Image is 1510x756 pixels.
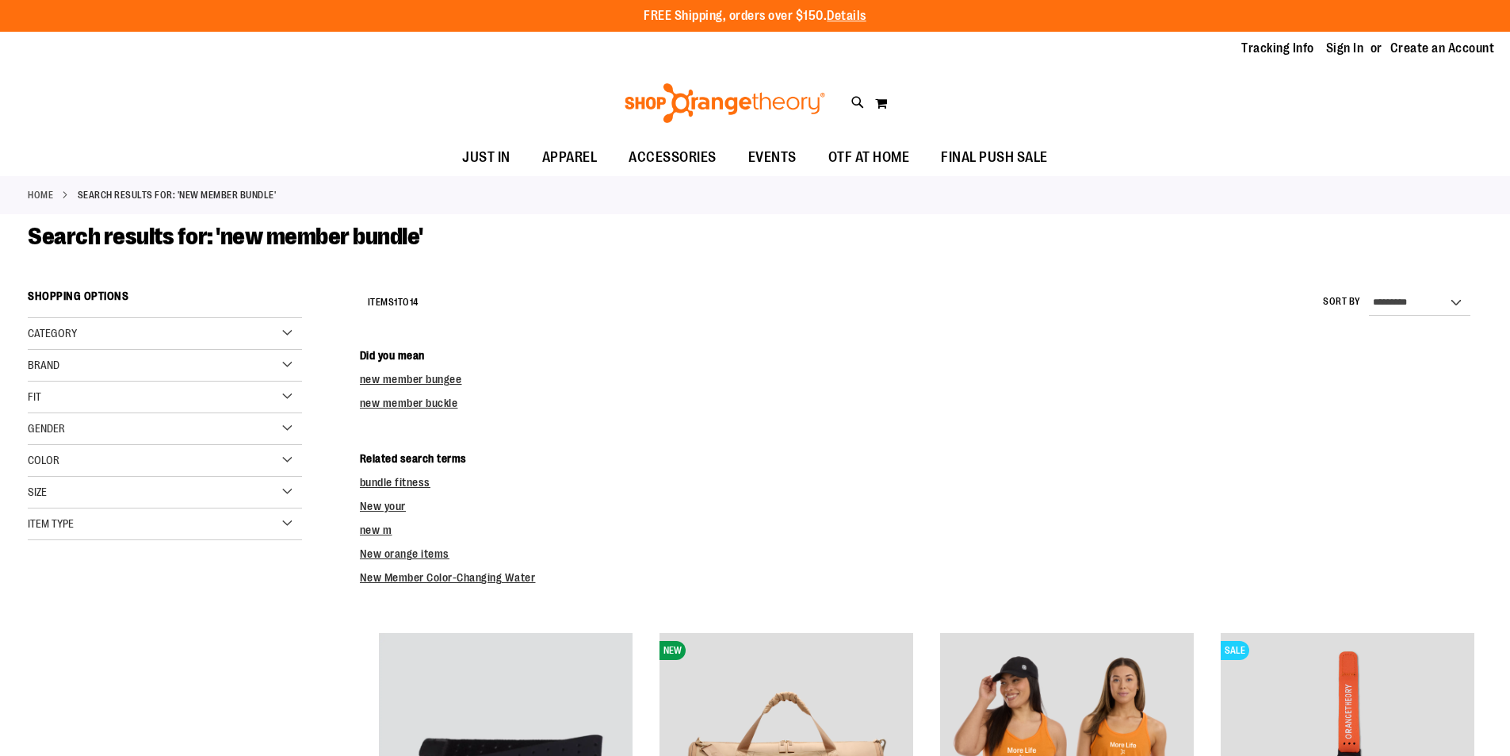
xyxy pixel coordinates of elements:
a: JUST IN [446,140,526,176]
img: Shop Orangetheory [622,83,828,123]
a: Home [28,188,53,202]
a: EVENTS [732,140,812,176]
dt: Related search terms [360,451,1482,466]
a: new m [360,524,392,536]
span: OTF AT HOME [828,140,910,175]
a: ACCESSORIES [613,140,732,176]
span: Search results for: 'new member bundle' [28,223,423,250]
a: FINAL PUSH SALE [925,140,1064,176]
p: FREE Shipping, orders over $150. [644,7,866,25]
a: Tracking Info [1241,40,1314,57]
a: new member bungee [360,373,462,386]
span: NEW [659,641,686,660]
span: Brand [28,359,59,371]
span: 1 [394,297,398,308]
span: SALE [1221,641,1249,660]
a: New your [360,500,406,512]
dt: Did you mean [360,347,1482,363]
strong: Search results for: 'new member bundle' [78,188,277,202]
span: Fit [28,390,41,403]
span: Size [28,485,47,498]
span: Gender [28,422,65,435]
a: OTF AT HOME [812,140,926,176]
span: APPAREL [542,140,598,175]
label: Sort By [1323,295,1361,309]
span: Item Type [28,517,74,530]
a: New Member Color-Changing Water [360,571,536,584]
a: new member buckle [360,397,458,409]
strong: Shopping Options [28,282,302,318]
span: JUST IN [462,140,510,175]
span: Category [28,327,77,340]
span: 14 [410,297,419,308]
a: APPAREL [526,140,614,176]
a: bundle fitness [360,476,430,489]
a: Create an Account [1390,40,1495,57]
span: FINAL PUSH SALE [941,140,1048,175]
span: EVENTS [748,140,797,175]
a: Sign In [1326,40,1364,57]
span: ACCESSORIES [629,140,717,175]
a: Details [827,9,866,23]
h2: Items to [368,290,419,315]
span: Color [28,454,59,466]
a: New orange items [360,547,449,560]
